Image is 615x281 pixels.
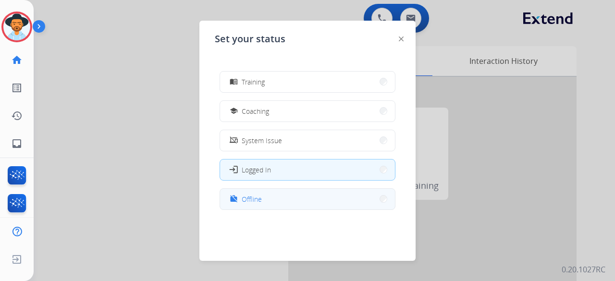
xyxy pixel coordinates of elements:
button: Training [220,72,395,92]
button: System Issue [220,130,395,151]
span: Logged In [242,165,271,175]
mat-icon: work_off [230,195,238,203]
img: close-button [399,37,404,41]
mat-icon: login [229,165,238,174]
mat-icon: menu_book [230,78,238,86]
button: Logged In [220,159,395,180]
span: Coaching [242,106,269,116]
button: Coaching [220,101,395,122]
span: Set your status [215,32,285,46]
img: avatar [3,13,30,40]
button: Offline [220,189,395,209]
mat-icon: inbox [11,138,23,149]
span: Training [242,77,265,87]
mat-icon: home [11,54,23,66]
mat-icon: school [230,107,238,115]
p: 0.20.1027RC [562,264,605,275]
span: System Issue [242,135,282,146]
mat-icon: phonelink_off [230,136,238,145]
mat-icon: history [11,110,23,122]
mat-icon: list_alt [11,82,23,94]
span: Offline [242,194,262,204]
